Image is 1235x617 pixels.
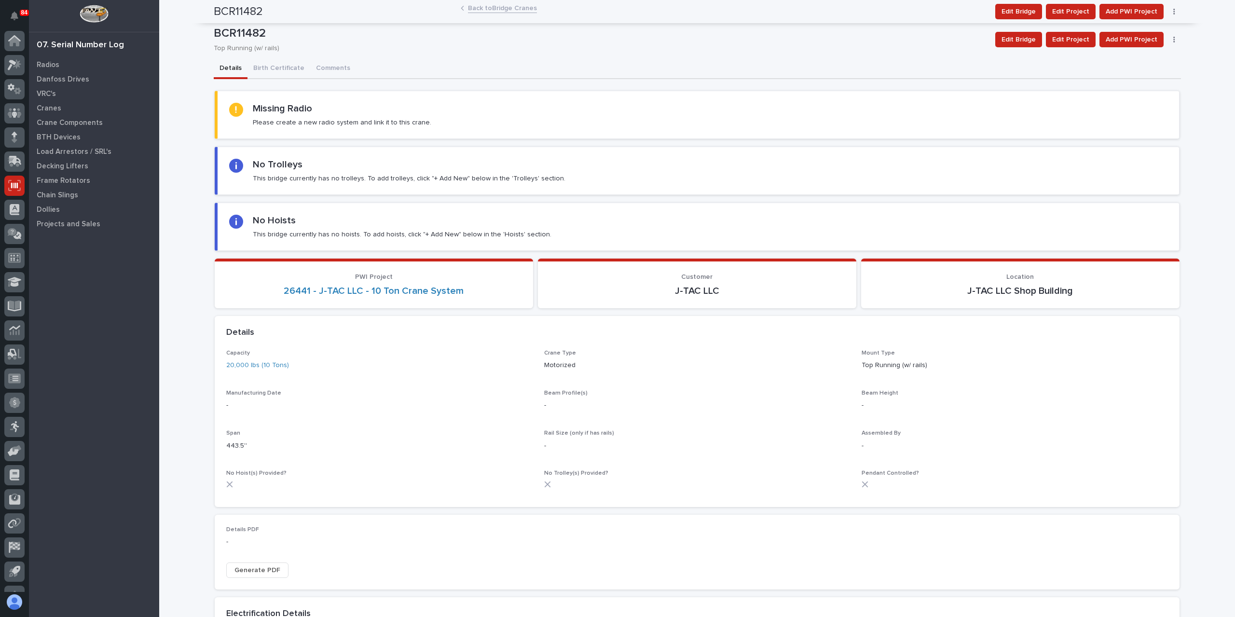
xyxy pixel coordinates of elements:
[226,527,259,533] span: Details PDF
[544,400,851,411] p: -
[544,360,851,370] p: Motorized
[214,44,984,53] p: Top Running (w/ rails)
[37,119,103,127] p: Crane Components
[253,230,551,239] p: This bridge currently has no hoists. To add hoists, click "+ Add New" below in the 'Hoists' section.
[37,104,61,113] p: Cranes
[4,592,25,612] button: users-avatar
[29,188,159,202] a: Chain Slings
[29,173,159,188] a: Frame Rotators
[226,562,288,578] button: Generate PDF
[1002,34,1036,45] span: Edit Bridge
[862,400,1168,411] p: -
[544,470,608,476] span: No Trolley(s) Provided?
[544,350,576,356] span: Crane Type
[37,75,89,84] p: Danfoss Drives
[873,285,1168,297] p: J-TAC LLC Shop Building
[862,441,1168,451] p: -
[37,90,56,98] p: VRC's
[37,162,88,171] p: Decking Lifters
[544,441,851,451] p: -
[226,441,533,451] p: 443.5''
[284,285,464,297] a: 26441 - J-TAC LLC - 10 Ton Crane System
[544,430,614,436] span: Rail Size (only if has rails)
[862,390,898,396] span: Beam Height
[226,328,254,338] h2: Details
[1052,34,1089,45] span: Edit Project
[681,274,713,280] span: Customer
[214,59,247,79] button: Details
[549,285,845,297] p: J-TAC LLC
[253,174,565,183] p: This bridge currently has no trolleys. To add trolleys, click "+ Add New" below in the 'Trolleys'...
[29,144,159,159] a: Load Arrestors / SRL's
[1106,34,1157,45] span: Add PWI Project
[226,430,240,436] span: Span
[29,101,159,115] a: Cranes
[862,350,895,356] span: Mount Type
[862,470,919,476] span: Pendant Controlled?
[226,537,533,547] p: -
[29,130,159,144] a: BTH Devices
[37,177,90,185] p: Frame Rotators
[253,103,312,114] h2: Missing Radio
[862,360,1168,370] p: Top Running (w/ rails)
[214,27,988,41] p: BCR11482
[12,12,25,27] div: Notifications84
[544,390,588,396] span: Beam Profile(s)
[37,133,81,142] p: BTH Devices
[234,564,280,576] span: Generate PDF
[80,5,108,23] img: Workspace Logo
[37,40,124,51] div: 07. Serial Number Log
[862,430,901,436] span: Assembled By
[29,159,159,173] a: Decking Lifters
[226,470,287,476] span: No Hoist(s) Provided?
[29,217,159,231] a: Projects and Sales
[1046,32,1096,47] button: Edit Project
[995,32,1042,47] button: Edit Bridge
[1006,274,1034,280] span: Location
[1099,32,1164,47] button: Add PWI Project
[253,159,302,170] h2: No Trolleys
[226,390,281,396] span: Manufacturing Date
[253,118,431,127] p: Please create a new radio system and link it to this crane.
[37,148,111,156] p: Load Arrestors / SRL's
[29,202,159,217] a: Dollies
[37,220,100,229] p: Projects and Sales
[253,215,296,226] h2: No Hoists
[29,86,159,101] a: VRC's
[4,6,25,26] button: Notifications
[37,191,78,200] p: Chain Slings
[29,115,159,130] a: Crane Components
[226,350,250,356] span: Capacity
[21,9,27,16] p: 84
[226,360,289,370] a: 20,000 lbs (10 Tons)
[355,274,393,280] span: PWI Project
[247,59,310,79] button: Birth Certificate
[226,400,533,411] p: -
[37,61,59,69] p: Radios
[37,206,60,214] p: Dollies
[468,2,537,13] a: Back toBridge Cranes
[29,72,159,86] a: Danfoss Drives
[310,59,356,79] button: Comments
[29,57,159,72] a: Radios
